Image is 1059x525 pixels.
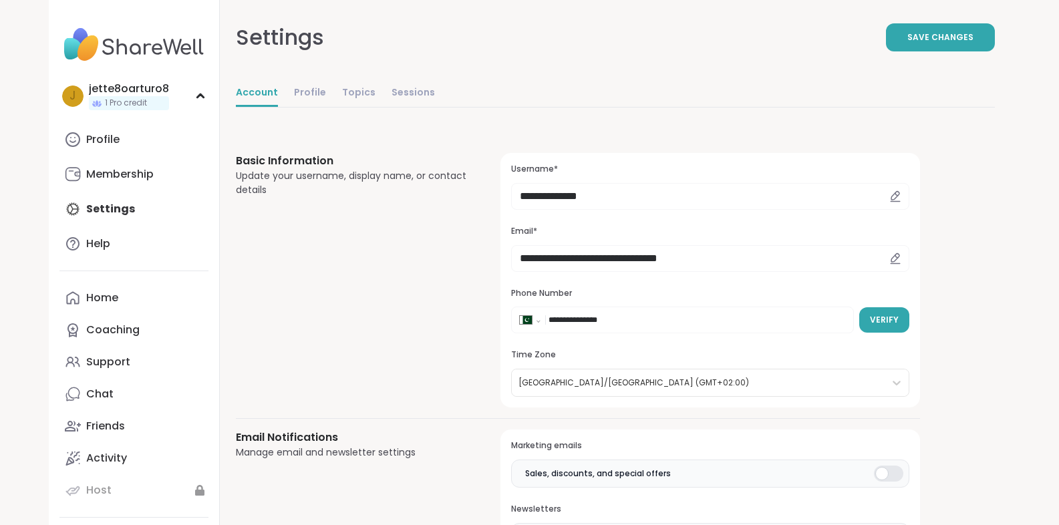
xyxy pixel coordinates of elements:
[294,80,326,107] a: Profile
[342,80,375,107] a: Topics
[59,124,208,156] a: Profile
[511,164,909,175] h3: Username*
[86,355,130,369] div: Support
[86,291,118,305] div: Home
[59,21,208,68] img: ShareWell Nav Logo
[59,378,208,410] a: Chat
[907,31,973,43] span: Save Changes
[511,349,909,361] h3: Time Zone
[859,307,909,333] button: Verify
[105,98,147,109] span: 1 Pro credit
[511,440,909,452] h3: Marketing emails
[236,169,469,197] div: Update your username, display name, or contact details
[511,226,909,237] h3: Email*
[86,132,120,147] div: Profile
[236,429,469,446] h3: Email Notifications
[886,23,995,51] button: Save Changes
[59,442,208,474] a: Activity
[86,236,110,251] div: Help
[59,314,208,346] a: Coaching
[525,468,671,480] span: Sales, discounts, and special offers
[59,228,208,260] a: Help
[236,446,469,460] div: Manage email and newsletter settings
[392,80,435,107] a: Sessions
[86,419,125,433] div: Friends
[89,81,169,96] div: jette8oarturo8
[59,346,208,378] a: Support
[236,21,324,53] div: Settings
[86,387,114,401] div: Chat
[59,474,208,506] a: Host
[59,410,208,442] a: Friends
[511,288,909,299] h3: Phone Number
[236,80,278,107] a: Account
[236,153,469,169] h3: Basic Information
[870,314,899,326] span: Verify
[59,282,208,314] a: Home
[86,167,154,182] div: Membership
[511,504,909,515] h3: Newsletters
[69,87,75,105] span: j
[86,323,140,337] div: Coaching
[86,483,112,498] div: Host
[59,158,208,190] a: Membership
[86,451,127,466] div: Activity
